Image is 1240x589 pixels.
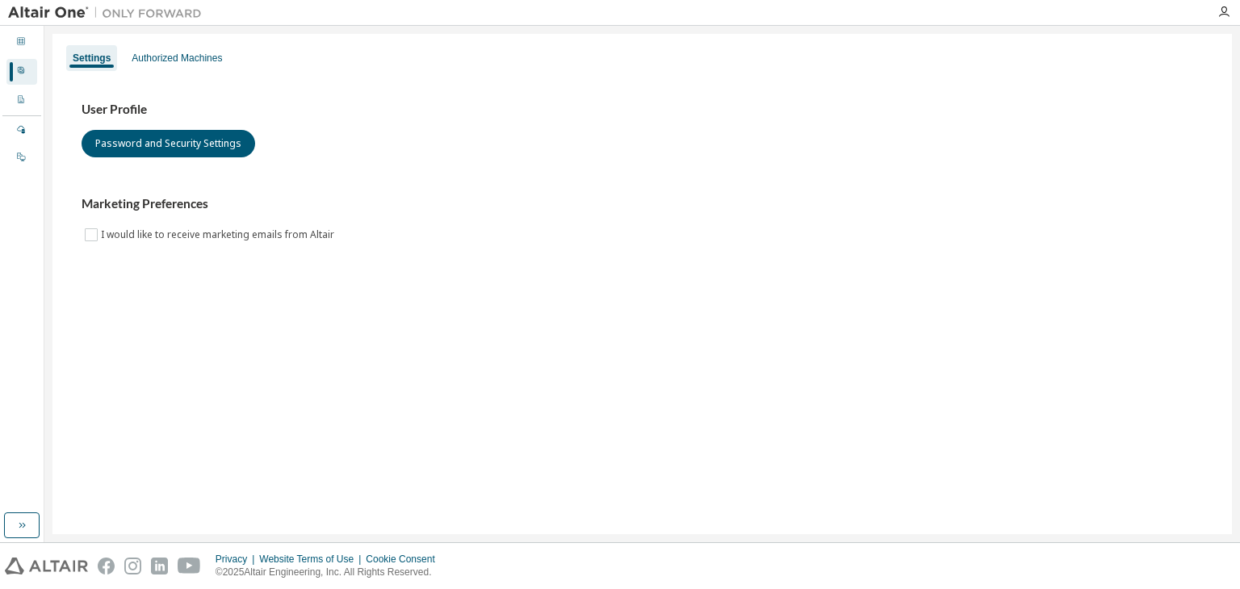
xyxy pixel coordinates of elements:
[216,566,445,579] p: © 2025 Altair Engineering, Inc. All Rights Reserved.
[132,52,222,65] div: Authorized Machines
[6,145,37,171] div: On Prem
[82,102,1203,118] h3: User Profile
[178,558,201,574] img: youtube.svg
[82,130,255,157] button: Password and Security Settings
[259,553,366,566] div: Website Terms of Use
[82,196,1203,212] h3: Marketing Preferences
[101,225,337,244] label: I would like to receive marketing emails from Altair
[216,553,259,566] div: Privacy
[8,5,210,21] img: Altair One
[366,553,444,566] div: Cookie Consent
[124,558,141,574] img: instagram.svg
[98,558,115,574] img: facebook.svg
[73,52,111,65] div: Settings
[151,558,168,574] img: linkedin.svg
[6,118,37,144] div: Managed
[5,558,88,574] img: altair_logo.svg
[6,30,37,56] div: Dashboard
[6,88,37,114] div: Company Profile
[6,59,37,85] div: User Profile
